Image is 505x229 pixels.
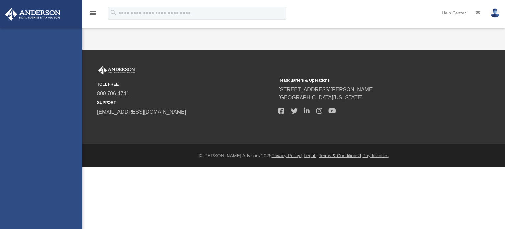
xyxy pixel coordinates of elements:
a: Terms & Conditions | [319,153,361,158]
small: Headquarters & Operations [278,77,455,83]
i: search [110,9,117,16]
a: Privacy Policy | [272,153,303,158]
i: menu [89,9,97,17]
a: [EMAIL_ADDRESS][DOMAIN_NAME] [97,109,186,115]
div: © [PERSON_NAME] Advisors 2025 [82,152,505,159]
a: 800.706.4741 [97,91,129,96]
small: SUPPORT [97,100,274,106]
img: Anderson Advisors Platinum Portal [97,66,136,75]
a: [STREET_ADDRESS][PERSON_NAME] [278,87,374,92]
a: Legal | [304,153,318,158]
img: Anderson Advisors Platinum Portal [3,8,62,21]
a: [GEOGRAPHIC_DATA][US_STATE] [278,95,363,100]
small: TOLL FREE [97,81,274,87]
a: menu [89,13,97,17]
a: Pay Invoices [362,153,388,158]
img: User Pic [490,8,500,18]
